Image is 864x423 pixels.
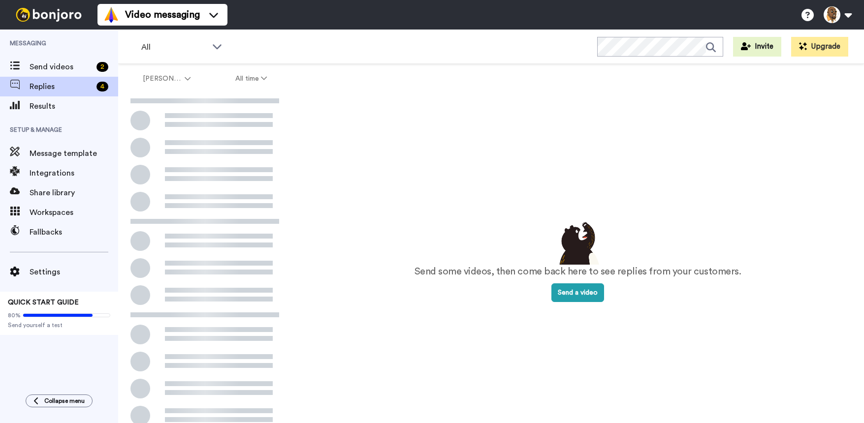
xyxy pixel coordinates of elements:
img: results-emptystates.png [553,219,603,265]
span: Replies [30,81,93,92]
span: Collapse menu [44,397,85,405]
span: Send yourself a test [8,321,110,329]
button: All time [213,70,290,88]
img: vm-color.svg [103,7,119,23]
span: Fallbacks [30,226,118,238]
span: QUICK START GUIDE [8,299,79,306]
a: Send a video [551,289,604,296]
span: Share library [30,187,118,199]
img: bj-logo-header-white.svg [12,8,86,22]
span: Integrations [30,167,118,179]
button: Send a video [551,283,604,302]
p: Send some videos, then come back here to see replies from your customers. [415,265,741,279]
span: Message template [30,148,118,159]
span: Workspaces [30,207,118,218]
button: [PERSON_NAME] [120,70,213,88]
button: Upgrade [791,37,848,57]
div: 4 [96,82,108,91]
div: 2 [96,62,108,72]
span: Send videos [30,61,93,73]
span: 80% [8,311,21,319]
button: Collapse menu [26,394,93,407]
span: All [141,41,207,53]
span: Results [30,100,118,112]
button: Invite [733,37,781,57]
span: Video messaging [125,8,200,22]
span: [PERSON_NAME] [143,74,183,84]
span: Settings [30,266,118,278]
